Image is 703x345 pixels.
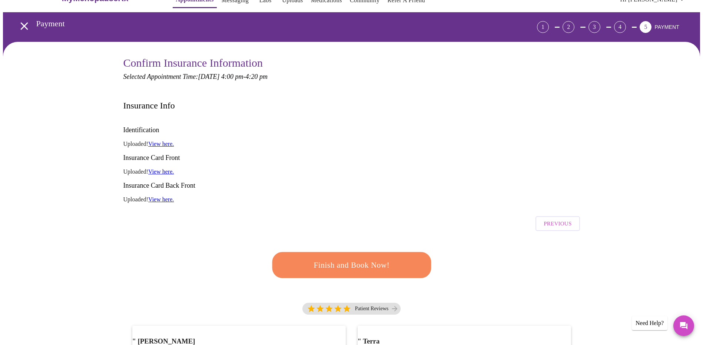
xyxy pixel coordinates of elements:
[563,21,574,33] div: 2
[358,337,361,345] span: "
[614,21,626,33] div: 4
[148,141,174,147] a: View here.
[283,258,420,272] span: Finish and Book Now!
[654,24,679,30] span: PAYMENT
[673,315,694,336] button: Messages
[544,219,571,228] span: Previous
[123,73,268,80] em: Selected Appointment Time: [DATE] 4:00 pm - 4:20 pm
[588,21,600,33] div: 3
[148,168,174,175] a: View here.
[302,303,401,318] a: 5 Stars Patient Reviews
[123,168,580,175] p: Uploaded!
[13,15,35,37] button: open drawer
[632,316,667,330] div: Need Help?
[355,306,389,312] p: Patient Reviews
[123,101,175,111] h3: Insurance Info
[123,126,580,134] h3: Identification
[272,252,431,278] button: Finish and Book Now!
[36,19,496,29] h3: Payment
[123,141,580,147] p: Uploaded!
[535,216,580,231] button: Previous
[537,21,549,33] div: 1
[640,21,651,33] div: 5
[123,196,580,203] p: Uploaded!
[148,196,174,202] a: View here.
[123,57,580,69] h3: Confirm Insurance Information
[123,154,580,162] h3: Insurance Card Front
[123,182,580,190] h3: Insurance Card Back Front
[132,337,136,345] span: "
[302,303,401,315] div: 5 Stars Patient Reviews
